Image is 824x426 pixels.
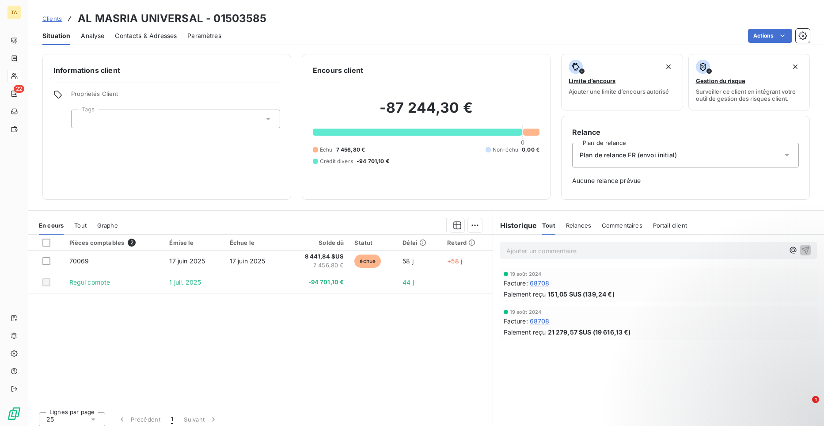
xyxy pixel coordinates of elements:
span: Non-échu [493,146,518,154]
img: Logo LeanPay [7,407,21,421]
div: Statut [354,239,392,246]
span: Gestion du risque [696,77,745,84]
h2: -87 244,30 € [313,99,539,126]
iframe: Intercom live chat [794,396,815,417]
div: Solde dû [290,239,344,246]
div: Délai [403,239,437,246]
span: 17 juin 2025 [230,257,266,265]
span: 8 441,84 $US [290,252,344,261]
span: 68708 [530,278,550,288]
span: 21 279,57 $US (19 616,13 €) [548,327,631,337]
span: 25 [46,415,54,424]
span: Situation [42,31,70,40]
span: 44 j [403,278,414,286]
span: 7 456,80 € [336,146,365,154]
a: 22 [7,87,21,101]
span: 17 juin 2025 [169,257,205,265]
span: Ajouter une limite d’encours autorisé [569,88,669,95]
div: Émise le [169,239,219,246]
span: 7 456,80 € [290,261,344,270]
iframe: Intercom notifications message [647,340,824,402]
span: Commentaires [602,222,642,229]
h6: Historique [493,220,537,231]
span: 0,00 € [522,146,539,154]
span: -94 701,10 € [357,157,389,165]
span: 2 [128,239,136,247]
span: Surveiller ce client en intégrant votre outil de gestion des risques client. [696,88,803,102]
span: 19 août 2024 [510,309,542,315]
span: Limite d’encours [569,77,615,84]
h6: Relance [572,127,799,137]
span: Analyse [81,31,104,40]
span: 1 [812,396,819,403]
span: 151,05 $US (139,24 €) [548,289,615,299]
span: 58 j [403,257,414,265]
span: 19 août 2024 [510,271,542,277]
span: Paiement reçu [504,327,546,337]
span: Facture : [504,278,528,288]
span: Facture : [504,316,528,326]
h6: Informations client [53,65,280,76]
span: Tout [542,222,555,229]
span: +58 j [447,257,462,265]
span: Regul compte [69,278,110,286]
span: Paiement reçu [504,289,546,299]
span: 0 [521,139,524,146]
span: Propriétés Client [71,90,280,103]
span: Contacts & Adresses [115,31,177,40]
span: Crédit divers [320,157,353,165]
h6: Encours client [313,65,363,76]
span: Clients [42,15,62,22]
span: échue [354,255,381,268]
span: 1 juil. 2025 [169,278,201,286]
div: Retard [447,239,487,246]
span: 22 [14,85,24,93]
span: En cours [39,222,64,229]
a: Clients [42,14,62,23]
div: Pièces comptables [69,239,159,247]
span: Portail client [653,222,687,229]
h3: AL MASRIA UNIVERSAL - 01503585 [78,11,267,27]
input: Ajouter une valeur [79,115,86,123]
span: Plan de relance FR (envoi initial) [580,151,677,160]
span: Aucune relance prévue [572,176,799,185]
span: Relances [566,222,591,229]
button: Limite d’encoursAjouter une limite d’encours autorisé [561,54,683,110]
span: Échu [320,146,333,154]
div: TA [7,5,21,19]
div: Échue le [230,239,279,246]
span: 70069 [69,257,89,265]
span: Paramètres [187,31,221,40]
span: 1 [171,415,173,424]
span: -94 701,10 € [290,278,344,287]
span: Graphe [97,222,118,229]
span: Tout [74,222,87,229]
button: Actions [748,29,792,43]
button: Gestion du risqueSurveiller ce client en intégrant votre outil de gestion des risques client. [688,54,810,110]
span: 68708 [530,316,550,326]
